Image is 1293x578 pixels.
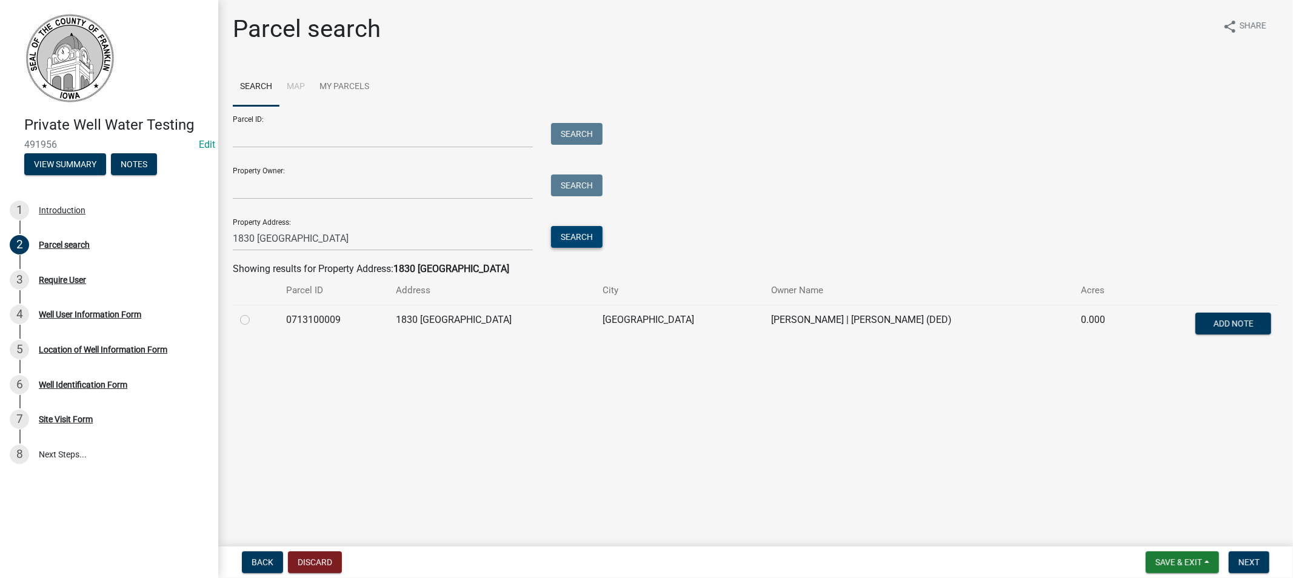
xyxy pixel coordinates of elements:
[10,270,29,290] div: 3
[233,15,381,44] h1: Parcel search
[111,153,157,175] button: Notes
[1213,15,1276,38] button: shareShare
[10,340,29,359] div: 5
[764,276,1074,305] th: Owner Name
[252,557,273,567] span: Back
[312,68,376,107] a: My Parcels
[233,68,279,107] a: Search
[389,276,595,305] th: Address
[279,305,389,345] td: 0713100009
[39,380,127,389] div: Well Identification Form
[39,415,93,424] div: Site Visit Form
[279,276,389,305] th: Parcel ID
[10,375,29,394] div: 6
[1213,318,1253,328] span: Add Note
[10,235,29,254] div: 2
[551,226,603,248] button: Search
[24,13,115,104] img: Franklin County, Iowa
[39,276,86,284] div: Require User
[1229,551,1269,573] button: Next
[10,305,29,324] div: 4
[1155,557,1202,567] span: Save & Exit
[595,276,764,305] th: City
[39,345,167,354] div: Location of Well Information Form
[39,310,141,319] div: Well User Information Form
[10,445,29,464] div: 8
[1146,551,1219,573] button: Save & Exit
[393,263,509,274] strong: 1830 [GEOGRAPHIC_DATA]
[242,551,283,573] button: Back
[764,305,1074,345] td: [PERSON_NAME] | [PERSON_NAME] (DED)
[389,305,595,345] td: 1830 [GEOGRAPHIC_DATA]
[111,160,157,170] wm-modal-confirm: Notes
[1074,276,1135,305] th: Acres
[233,262,1278,276] div: Showing results for Property Address:
[1223,19,1237,34] i: share
[24,160,106,170] wm-modal-confirm: Summary
[1240,19,1266,34] span: Share
[1195,313,1271,334] button: Add Note
[551,174,603,196] button: Search
[39,241,90,249] div: Parcel search
[595,305,764,345] td: [GEOGRAPHIC_DATA]
[551,123,603,145] button: Search
[24,153,106,175] button: View Summary
[199,139,215,150] wm-modal-confirm: Edit Application Number
[199,139,215,150] a: Edit
[24,139,194,150] span: 491956
[1074,305,1135,345] td: 0.000
[10,410,29,429] div: 7
[39,206,85,214] div: Introduction
[10,201,29,220] div: 1
[288,551,342,573] button: Discard
[1238,557,1260,567] span: Next
[24,116,209,134] h4: Private Well Water Testing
